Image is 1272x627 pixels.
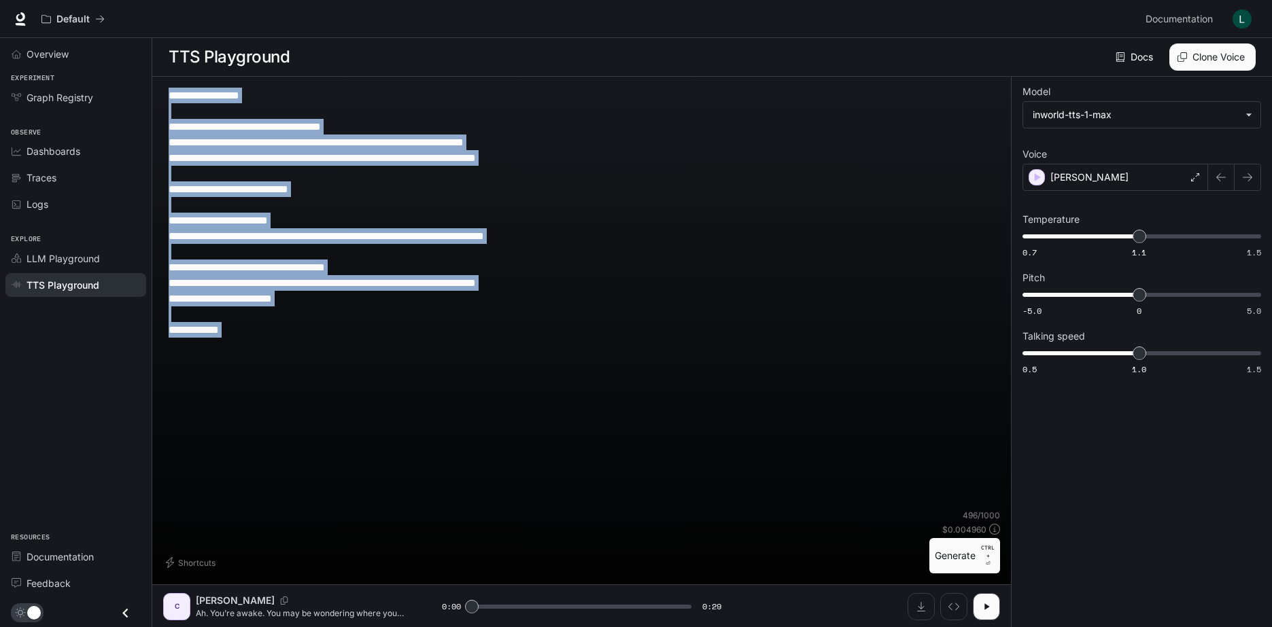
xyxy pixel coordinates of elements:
[27,278,99,292] span: TTS Playground
[27,144,80,158] span: Dashboards
[1247,363,1261,375] span: 1.5
[56,14,90,25] p: Default
[1022,305,1042,317] span: -5.0
[27,550,94,564] span: Documentation
[275,596,294,605] button: Copy Voice ID
[1033,108,1239,122] div: inworld-tts-1-max
[981,543,995,560] p: CTRL +
[442,600,461,613] span: 0:00
[27,90,93,105] span: Graph Registry
[1022,363,1037,375] span: 0.5
[1137,305,1141,317] span: 0
[1247,305,1261,317] span: 5.0
[5,192,146,216] a: Logs
[196,607,409,619] p: Ah. You’re awake. You may be wondering where you are. Or maybe you're just confused because every...
[1050,171,1129,184] p: [PERSON_NAME]
[1023,102,1260,128] div: inworld-tts-1-max
[1132,247,1146,258] span: 1.1
[1022,247,1037,258] span: 0.7
[1022,273,1045,283] p: Pitch
[5,166,146,190] a: Traces
[5,247,146,270] a: LLM Playground
[908,593,935,620] button: Download audio
[27,171,56,185] span: Traces
[1132,363,1146,375] span: 1.0
[5,42,146,66] a: Overview
[1022,149,1047,159] p: Voice
[1169,43,1256,71] button: Clone Voice
[942,524,986,535] p: $ 0.004960
[5,545,146,569] a: Documentation
[1247,247,1261,258] span: 1.5
[1146,11,1213,28] span: Documentation
[163,552,221,573] button: Shortcuts
[1022,332,1085,341] p: Talking speed
[166,596,188,617] div: C
[5,273,146,297] a: TTS Playground
[27,605,41,620] span: Dark mode toggle
[196,594,275,607] p: [PERSON_NAME]
[1022,87,1050,96] p: Model
[981,543,995,568] p: ⏎
[1233,10,1252,29] img: User avatar
[169,43,290,71] h1: TTS Playground
[35,5,111,33] button: All workspaces
[1140,5,1223,33] a: Documentation
[27,197,48,211] span: Logs
[5,139,146,163] a: Dashboards
[27,47,69,61] span: Overview
[27,576,71,590] span: Feedback
[1022,215,1080,224] p: Temperature
[110,599,141,627] button: Close drawer
[5,86,146,109] a: Graph Registry
[5,571,146,595] a: Feedback
[1113,43,1158,71] a: Docs
[27,251,100,266] span: LLM Playground
[940,593,967,620] button: Inspect
[929,538,1000,573] button: GenerateCTRL +⏎
[963,509,1000,521] p: 496 / 1000
[1228,5,1256,33] button: User avatar
[702,600,721,613] span: 0:29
